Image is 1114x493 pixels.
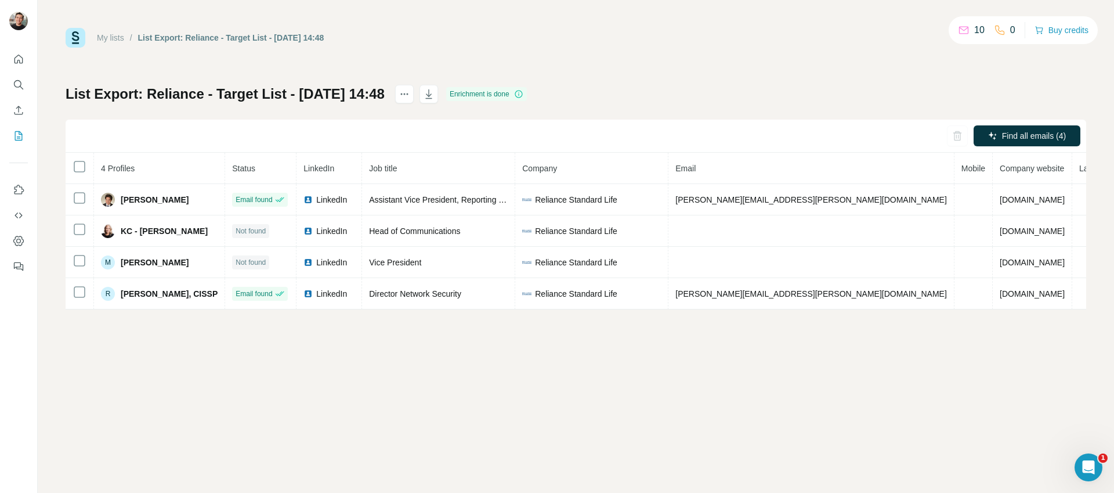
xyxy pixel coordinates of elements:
span: Reliance Standard Life [535,225,617,237]
button: Dashboard [9,231,28,251]
button: Quick start [9,49,28,70]
img: Avatar [101,193,115,207]
iframe: Intercom live chat [1075,454,1102,481]
span: Find all emails (4) [1002,130,1066,142]
img: company-logo [522,195,531,204]
span: LinkedIn [316,225,347,237]
img: Avatar [9,12,28,30]
span: [PERSON_NAME] [121,257,189,268]
span: Status [232,164,255,173]
img: company-logo [522,258,531,267]
span: [PERSON_NAME][EMAIL_ADDRESS][PERSON_NAME][DOMAIN_NAME] [675,289,947,298]
span: LinkedIn [316,288,347,300]
button: Use Surfe on LinkedIn [9,179,28,200]
span: [DOMAIN_NAME] [1000,226,1065,236]
span: Vice President [369,258,421,267]
span: Not found [236,226,266,236]
p: 0 [1010,23,1015,37]
img: Avatar [101,224,115,238]
span: Head of Communications [369,226,460,236]
span: [DOMAIN_NAME] [1000,258,1065,267]
span: [PERSON_NAME] [121,194,189,206]
button: Search [9,74,28,95]
span: 4 Profiles [101,164,135,173]
img: LinkedIn logo [303,226,313,236]
span: LinkedIn [316,257,347,268]
img: LinkedIn logo [303,195,313,204]
p: 10 [974,23,985,37]
button: Buy credits [1035,22,1088,38]
span: LinkedIn [316,194,347,206]
span: Mobile [961,164,985,173]
img: LinkedIn logo [303,289,313,298]
span: LinkedIn [303,164,334,173]
button: Use Surfe API [9,205,28,226]
span: Reliance Standard Life [535,194,617,206]
span: Reliance Standard Life [535,257,617,268]
button: My lists [9,125,28,146]
span: Company [522,164,557,173]
span: Landline [1079,164,1110,173]
span: [DOMAIN_NAME] [1000,195,1065,204]
img: company-logo [522,289,531,298]
span: [PERSON_NAME], CISSP [121,288,218,300]
li: / [130,32,132,44]
span: Company website [1000,164,1064,173]
div: List Export: Reliance - Target List - [DATE] 14:48 [138,32,324,44]
div: M [101,256,115,269]
div: R [101,287,115,301]
button: Find all emails (4) [974,125,1080,146]
span: [DOMAIN_NAME] [1000,289,1065,298]
span: [PERSON_NAME][EMAIL_ADDRESS][PERSON_NAME][DOMAIN_NAME] [675,195,947,204]
h1: List Export: Reliance - Target List - [DATE] 14:48 [66,85,385,103]
span: Assistant Vice President, Reporting & Analytics [369,195,538,204]
span: KC - [PERSON_NAME] [121,225,208,237]
img: LinkedIn logo [303,258,313,267]
span: Job title [369,164,397,173]
button: Enrich CSV [9,100,28,121]
span: 1 [1098,454,1108,463]
span: Not found [236,257,266,268]
img: company-logo [522,226,531,236]
span: Reliance Standard Life [535,288,617,300]
span: Director Network Security [369,289,461,298]
div: Enrichment is done [446,87,527,101]
button: actions [395,85,414,103]
a: My lists [97,33,124,42]
img: Surfe Logo [66,28,85,48]
span: Email found [236,289,272,299]
span: Email found [236,195,272,205]
span: Email [675,164,696,173]
button: Feedback [9,256,28,277]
